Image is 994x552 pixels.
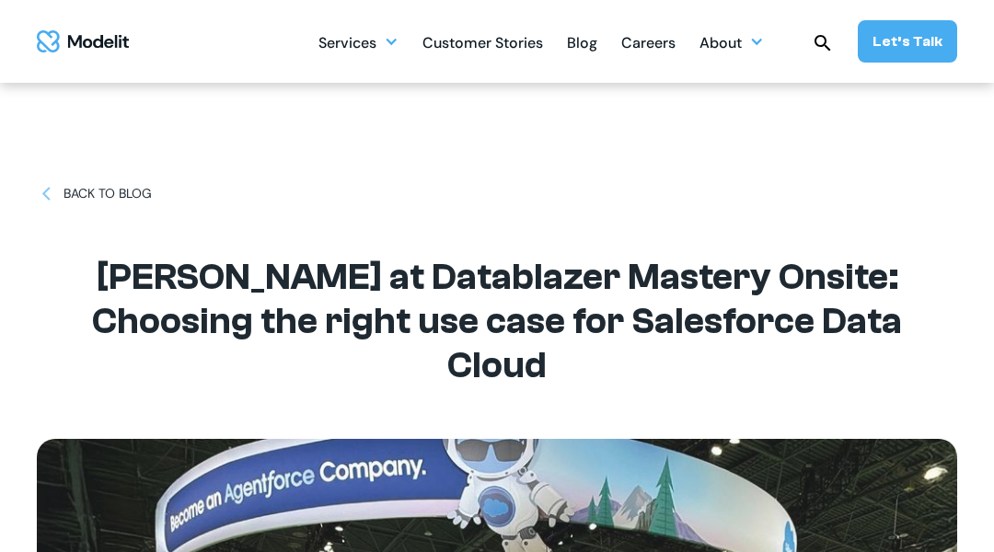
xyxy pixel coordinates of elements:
[567,27,597,63] div: Blog
[567,24,597,60] a: Blog
[699,27,742,63] div: About
[37,184,152,203] a: BACK TO BLOG
[621,27,676,63] div: Careers
[37,30,129,53] a: home
[318,24,399,60] div: Services
[699,24,764,60] div: About
[873,31,942,52] div: Let’s Talk
[422,27,543,63] div: Customer Stories
[37,30,129,53] img: modelit logo
[83,255,911,387] h1: [PERSON_NAME] at Datablazer Mastery Onsite: Choosing the right use case for Salesforce Data Cloud
[318,27,376,63] div: Services
[422,24,543,60] a: Customer Stories
[64,184,152,203] div: BACK TO BLOG
[621,24,676,60] a: Careers
[858,20,957,63] a: Let’s Talk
